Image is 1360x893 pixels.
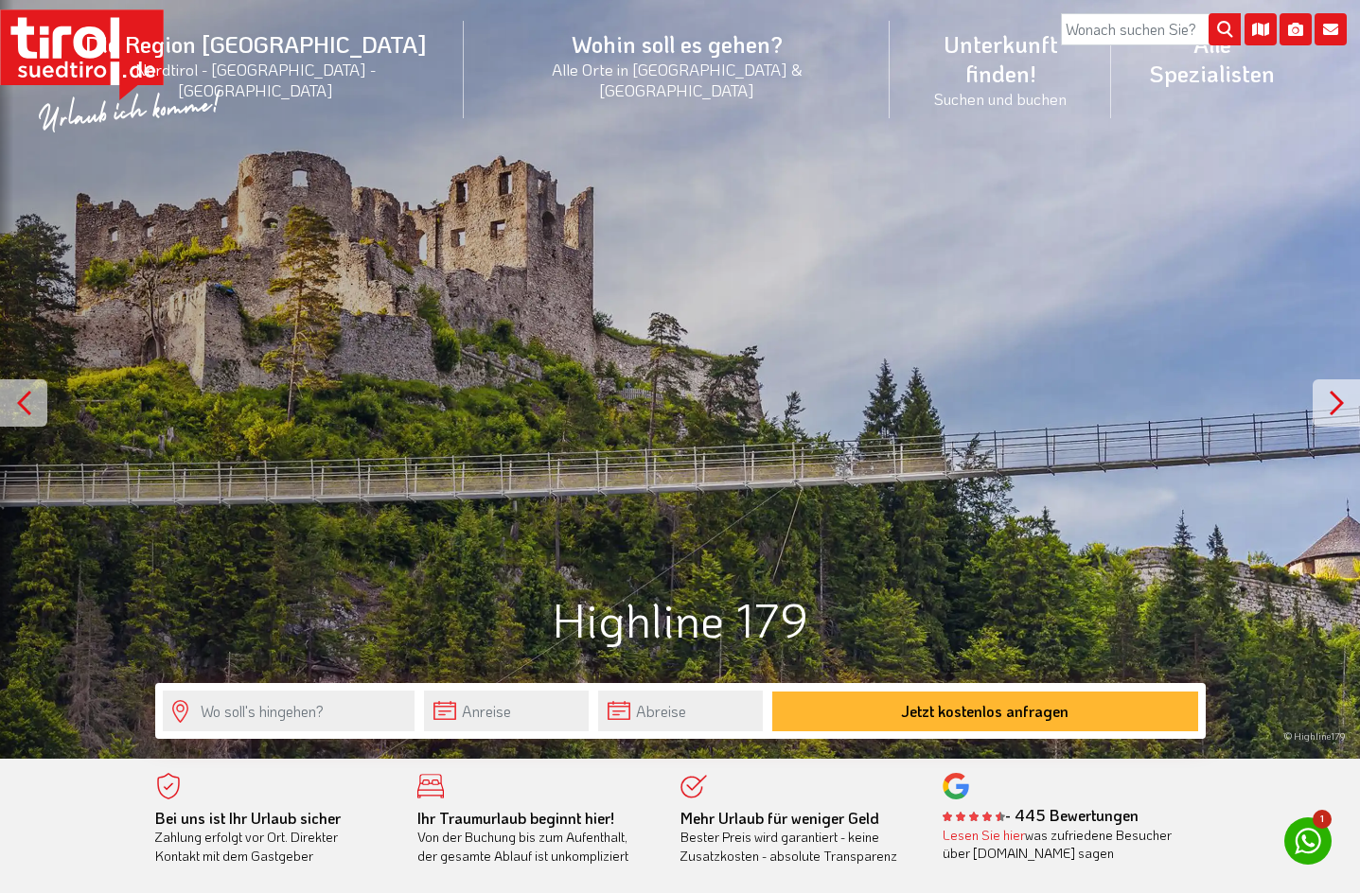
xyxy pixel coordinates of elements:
input: Anreise [424,691,589,731]
div: Bester Preis wird garantiert - keine Zusatzkosten - absolute Transparenz [680,809,915,866]
a: Unterkunft finden!Suchen und buchen [890,9,1111,130]
b: Bei uns ist Ihr Urlaub sicher [155,808,341,828]
small: Suchen und buchen [912,88,1088,109]
small: Nordtirol - [GEOGRAPHIC_DATA] - [GEOGRAPHIC_DATA] [70,59,441,100]
b: Mehr Urlaub für weniger Geld [680,808,879,828]
button: Jetzt kostenlos anfragen [772,692,1198,731]
i: Karte öffnen [1245,13,1277,45]
div: was zufriedene Besucher über [DOMAIN_NAME] sagen [943,826,1177,863]
span: 1 [1313,810,1332,829]
a: 1 [1284,817,1332,865]
div: Von der Buchung bis zum Aufenthalt, der gesamte Ablauf ist unkompliziert [417,809,652,866]
input: Abreise [598,691,763,731]
input: Wonach suchen Sie? [1061,13,1241,45]
a: Alle Spezialisten [1111,9,1313,109]
div: Zahlung erfolgt vor Ort. Direkter Kontakt mit dem Gastgeber [155,809,390,866]
h1: Highline 179 [155,593,1206,645]
a: Lesen Sie hier [943,826,1025,844]
a: Wohin soll es gehen?Alle Orte in [GEOGRAPHIC_DATA] & [GEOGRAPHIC_DATA] [464,9,890,121]
b: - 445 Bewertungen [943,805,1139,825]
input: Wo soll's hingehen? [163,691,415,731]
small: Alle Orte in [GEOGRAPHIC_DATA] & [GEOGRAPHIC_DATA] [486,59,867,100]
a: Die Region [GEOGRAPHIC_DATA]Nordtirol - [GEOGRAPHIC_DATA] - [GEOGRAPHIC_DATA] [47,9,464,121]
i: Kontakt [1315,13,1347,45]
b: Ihr Traumurlaub beginnt hier! [417,808,614,828]
i: Fotogalerie [1280,13,1312,45]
